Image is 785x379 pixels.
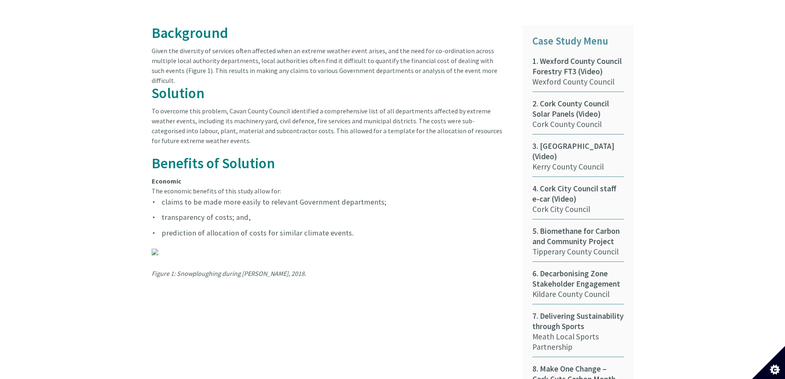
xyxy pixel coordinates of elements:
[532,141,624,162] span: 3. [GEOGRAPHIC_DATA] (Video)
[532,268,624,304] a: 6. Decarbonising Zone Stakeholder EngagementKildare County Council
[532,56,624,92] a: 1. Wexford County Council Forestry FT3 (Video)Wexford County Council
[532,99,624,134] a: 2. Cork County Council Solar Panels (Video)Cork County Council
[152,177,181,185] strong: Economic
[152,211,504,223] li: transparency of costs; and,
[532,226,624,262] a: 5. Biomethane for Carbon and Community ProjectTipperary County Council
[152,25,510,278] article: Given the diversity of services often affected when an extreme weather event arises, and the need...
[152,84,204,102] span: Solution
[532,226,624,247] span: 5. Biomethane for Carbon and Community Project
[532,311,624,357] a: 7. Delivering Sustainability through SportsMeath Local Sports Partnership
[532,311,624,332] span: 7. Delivering Sustainability through Sports
[152,249,158,255] img: H+FyOVJk2HScAAAAAElFTkSuQmCC
[532,33,624,49] p: Case Study Menu
[532,141,624,177] a: 3. [GEOGRAPHIC_DATA] (Video)Kerry County Council
[152,269,306,278] em: Figure 1: Snowploughing during [PERSON_NAME], 2018.
[752,346,785,379] button: Set cookie preferences
[152,24,228,42] span: Background
[152,196,504,208] li: claims to be made more easily to relevant Government departments;
[532,184,624,204] span: 4. Cork City Council staff e-car (Video)
[152,154,275,172] span: Benefits of Solution
[532,56,624,77] span: 1. Wexford County Council Forestry FT3 (Video)
[532,268,624,289] span: 6. Decarbonising Zone Stakeholder Engagement
[532,99,624,119] span: 2. Cork County Council Solar Panels (Video)
[152,227,504,239] li: prediction of allocation of costs for similar climate events.
[532,184,624,219] a: 4. Cork City Council staff e-car (Video)Cork City Council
